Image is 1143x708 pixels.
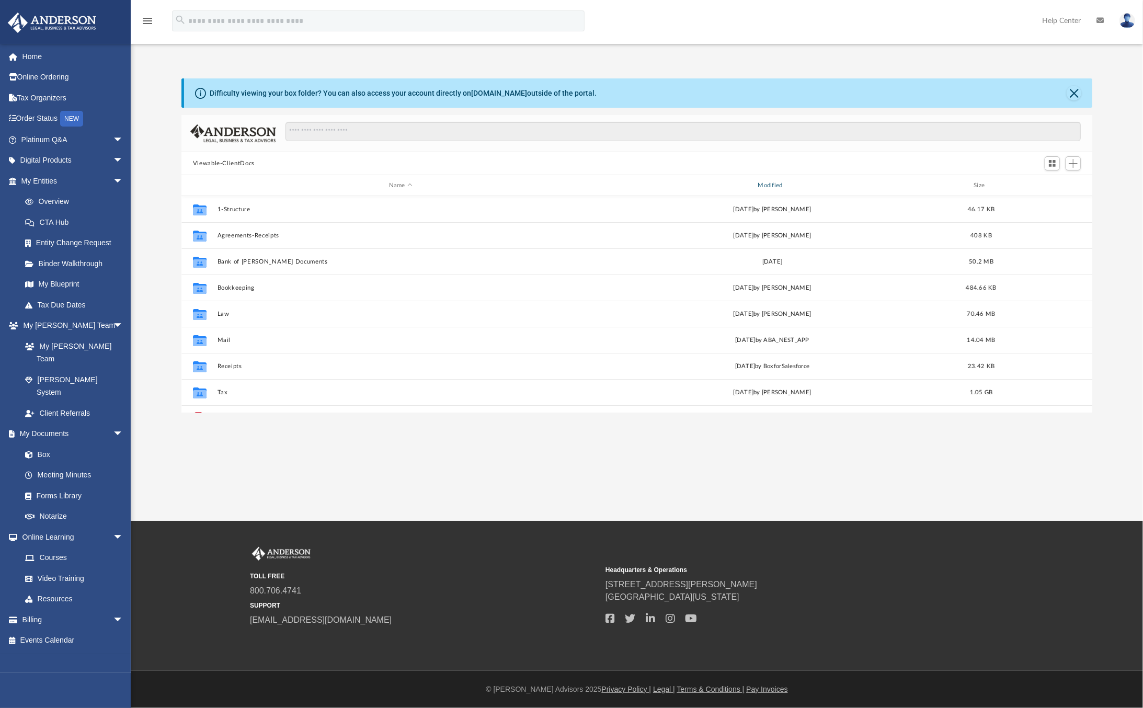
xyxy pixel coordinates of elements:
[113,527,134,548] span: arrow_drop_down
[1007,181,1080,190] div: id
[7,150,139,171] a: Digital Productsarrow_drop_down
[7,129,139,150] a: Platinum Q&Aarrow_drop_down
[15,274,134,295] a: My Blueprint
[15,444,129,465] a: Box
[960,181,1002,190] div: Size
[7,170,139,191] a: My Entitiesarrow_drop_down
[217,206,584,213] button: 1-Structure
[589,205,956,214] div: [DATE] by [PERSON_NAME]
[746,685,787,693] a: Pay Invoices
[181,196,1093,413] div: grid
[7,108,139,130] a: Order StatusNEW
[15,465,134,486] a: Meeting Minutes
[967,337,995,343] span: 14.04 MB
[7,67,139,88] a: Online Ordering
[15,568,129,589] a: Video Training
[15,294,139,315] a: Tax Due Dates
[7,315,134,336] a: My [PERSON_NAME] Teamarrow_drop_down
[15,369,134,403] a: [PERSON_NAME] System
[113,150,134,172] span: arrow_drop_down
[217,389,584,396] button: Tax
[7,630,139,651] a: Events Calendar
[589,231,956,241] div: [DATE] by [PERSON_NAME]
[969,390,992,395] span: 1.05 GB
[15,485,129,506] a: Forms Library
[968,363,995,369] span: 23.42 KB
[7,527,134,547] a: Online Learningarrow_drop_down
[250,615,392,624] a: [EMAIL_ADDRESS][DOMAIN_NAME]
[602,685,651,693] a: Privacy Policy |
[217,258,584,265] button: Bank of [PERSON_NAME] Documents
[113,170,134,192] span: arrow_drop_down
[15,212,139,233] a: CTA Hub
[250,547,313,561] img: Anderson Advisors Platinum Portal
[589,388,956,397] div: [DATE] by [PERSON_NAME]
[733,285,753,291] span: [DATE]
[217,284,584,291] button: Bookkeeping
[970,233,992,238] span: 408 KB
[968,207,995,212] span: 46.17 KB
[216,181,584,190] div: Name
[653,685,675,693] a: Legal |
[15,547,134,568] a: Courses
[966,285,996,291] span: 484.66 KB
[1066,156,1081,171] button: Add
[605,565,954,575] small: Headquarters & Operations
[60,111,83,127] div: NEW
[113,609,134,631] span: arrow_drop_down
[7,87,139,108] a: Tax Organizers
[677,685,745,693] a: Terms & Conditions |
[7,46,139,67] a: Home
[733,311,753,317] span: [DATE]
[15,506,134,527] a: Notarize
[15,191,139,212] a: Overview
[210,88,597,99] div: Difficulty viewing your box folder? You can also access your account directly on outside of the p...
[217,232,584,239] button: Agreements-Receipts
[113,424,134,445] span: arrow_drop_down
[250,586,301,595] a: 800.706.4741
[15,233,139,254] a: Entity Change Request
[589,362,956,371] div: [DATE] by BoxforSalesforce
[589,257,956,267] div: [DATE]
[471,89,527,97] a: [DOMAIN_NAME]
[175,14,186,26] i: search
[217,337,584,344] button: Mail
[15,253,139,274] a: Binder Walkthrough
[1067,86,1081,100] button: Close
[967,311,995,317] span: 70.46 MB
[588,181,955,190] div: Modified
[15,336,129,369] a: My [PERSON_NAME] Team
[589,283,956,293] div: by [PERSON_NAME]
[605,592,739,601] a: [GEOGRAPHIC_DATA][US_STATE]
[250,601,598,610] small: SUPPORT
[7,424,134,444] a: My Documentsarrow_drop_down
[131,684,1143,695] div: © [PERSON_NAME] Advisors 2025
[186,181,212,190] div: id
[5,13,99,33] img: Anderson Advisors Platinum Portal
[217,311,584,317] button: Law
[1045,156,1060,171] button: Switch to Grid View
[589,310,956,319] div: by [PERSON_NAME]
[193,159,255,168] button: Viewable-ClientDocs
[969,259,993,265] span: 50.2 MB
[15,589,134,610] a: Resources
[141,15,154,27] i: menu
[250,572,598,581] small: TOLL FREE
[141,20,154,27] a: menu
[217,363,584,370] button: Receipts
[285,122,1081,142] input: Search files and folders
[113,129,134,151] span: arrow_drop_down
[1119,13,1135,28] img: User Pic
[113,315,134,337] span: arrow_drop_down
[605,580,757,589] a: [STREET_ADDRESS][PERSON_NAME]
[7,609,139,630] a: Billingarrow_drop_down
[15,403,134,424] a: Client Referrals
[589,336,956,345] div: [DATE] by ABA_NEST_APP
